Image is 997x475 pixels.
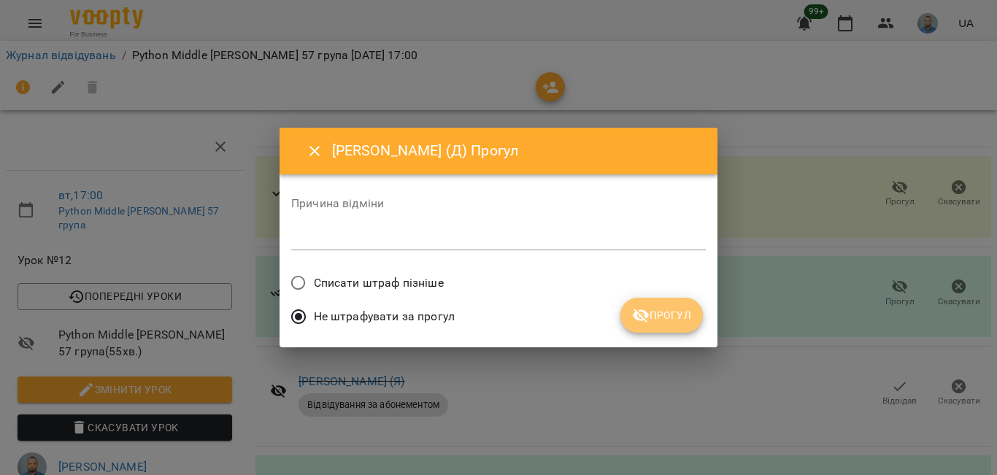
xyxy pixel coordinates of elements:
[297,134,332,169] button: Close
[314,308,455,325] span: Не штрафувати за прогул
[314,274,444,292] span: Списати штраф пізніше
[620,298,703,333] button: Прогул
[291,198,706,209] label: Причина відміни
[632,306,691,324] span: Прогул
[332,139,700,162] h6: [PERSON_NAME] (Д) Прогул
